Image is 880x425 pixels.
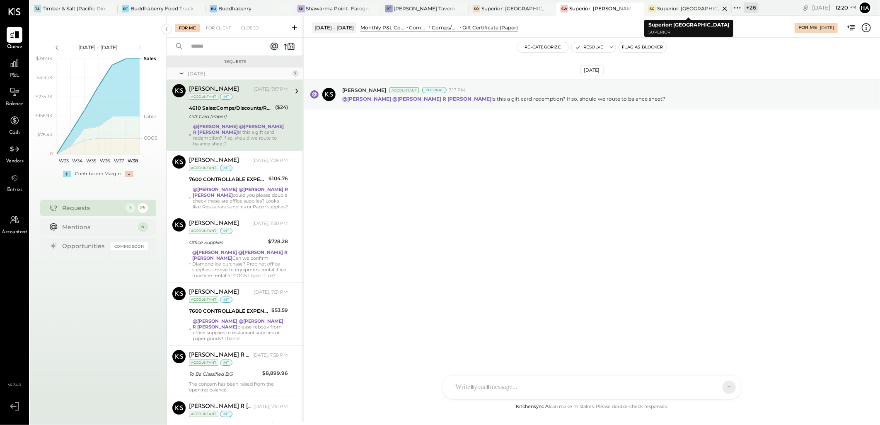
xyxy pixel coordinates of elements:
[34,5,41,12] div: T&
[237,24,263,32] div: Closed
[189,411,218,417] div: Accountant
[36,75,53,80] text: $313.7K
[572,42,607,52] button: Resolve
[63,44,133,51] div: [DATE] - [DATE]
[86,158,96,164] text: W35
[268,237,288,246] div: $728.28
[812,4,856,12] div: [DATE]
[111,242,148,250] div: Coming Soon
[517,42,568,52] button: Re-Categorize
[385,5,393,12] div: PT
[144,135,157,141] text: COGS
[189,104,273,112] div: 4610 Sales:Comps/Discounts/Refunds:Gift Certificate (Paper)
[189,157,239,165] div: [PERSON_NAME]
[744,2,759,13] div: + 26
[63,204,121,212] div: Requests
[189,381,288,393] div: The concern has been raised from the opening balance.
[0,56,29,80] a: P&L
[580,65,604,75] div: [DATE]
[188,70,290,77] div: [DATE]
[144,113,156,119] text: Labor
[189,94,218,100] div: Accountant
[262,369,288,377] div: $8,899.96
[254,403,288,410] div: [DATE], 7:51 PM
[189,288,239,297] div: [PERSON_NAME]
[394,5,456,12] div: [PERSON_NAME] Tavern
[254,289,288,296] div: [DATE], 7:31 PM
[218,5,251,12] div: Buddhaberry
[648,22,729,28] b: Superior: [GEOGRAPHIC_DATA]
[192,249,288,261] strong: @[PERSON_NAME] R [PERSON_NAME]
[409,24,428,31] div: Comps & Discounts
[131,5,193,12] div: Buddhaberry Food Truck
[220,360,232,366] div: int
[7,186,22,194] span: Entries
[462,24,518,31] div: Gift Certificate (Paper)
[254,86,288,93] div: [DATE], 7:17 PM
[0,170,29,194] a: Entries
[271,306,288,314] div: $53.59
[252,352,288,359] div: [DATE], 7:58 PM
[220,94,232,100] div: int
[192,249,288,278] div: Can we confirm Diamond Ice purchase? Prob not office supplies - move to equipment rental if ice m...
[189,403,252,411] div: [PERSON_NAME] R [PERSON_NAME]
[648,29,729,36] p: Superior
[126,203,135,213] div: 7
[144,56,156,61] text: Sales
[75,171,121,177] div: Contribution Margin
[189,360,218,366] div: Accountant
[481,5,544,12] div: Superior: [GEOGRAPHIC_DATA]
[6,101,23,108] span: Balance
[63,223,134,231] div: Mentions
[189,175,266,184] div: 7600 CONTROLLABLE EXPENSES:Office Supplies
[63,242,106,250] div: Opportunities
[43,5,105,12] div: Timber & Salt (Pacific Dining CA1 LLC)
[252,220,288,227] div: [DATE], 7:30 PM
[648,5,656,12] div: SC
[193,318,288,341] div: please rebook from office supplies to restaurant supplies or paper goods? Thanks!
[0,27,29,51] a: Queue
[220,228,232,234] div: int
[2,229,27,236] span: Accountant
[392,96,491,102] strong: @[PERSON_NAME] R [PERSON_NAME]
[210,5,217,12] div: Bu
[50,151,53,157] text: 0
[220,165,232,171] div: int
[389,87,419,93] div: Accountant
[63,171,71,177] div: +
[193,318,283,330] strong: @[PERSON_NAME] R [PERSON_NAME]
[6,158,24,165] span: Vendors
[312,22,356,33] div: [DATE] - [DATE]
[138,203,148,213] div: 26
[619,42,667,52] button: Flag as Blocker
[220,411,232,417] div: int
[0,113,29,137] a: Cash
[342,96,391,102] strong: @[PERSON_NAME]
[37,132,53,138] text: $78.4K
[175,24,200,32] div: For Me
[342,87,386,94] span: [PERSON_NAME]
[36,94,53,99] text: $235.3K
[798,24,817,31] div: For Me
[193,123,288,147] div: Is this a gift card redemption? If so, should we route to balance sheet?
[192,249,237,255] strong: @[PERSON_NAME]
[193,123,238,129] strong: @[PERSON_NAME]
[422,87,447,93] div: Internal
[125,171,133,177] div: -
[360,24,405,31] div: Monthly P&L Comparison
[342,95,665,102] p: Is this a gift card redemption? If so, should we route to balance sheet?
[171,59,299,65] div: Requests
[189,370,260,378] div: To Be Classified B/S
[122,5,129,12] div: BF
[189,351,251,360] div: [PERSON_NAME] R [PERSON_NAME]
[473,5,480,12] div: SO
[36,56,53,61] text: $392.1K
[193,186,288,210] div: could you please double check these are office supplies? Looks like Restaurant supplies or Paper ...
[858,1,872,14] button: Ha
[802,3,810,12] div: copy link
[275,103,288,111] div: ($24)
[127,158,138,164] text: W38
[189,307,269,315] div: 7600 CONTROLLABLE EXPENSES:Office Supplies
[220,297,232,303] div: int
[268,174,288,183] div: $104.76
